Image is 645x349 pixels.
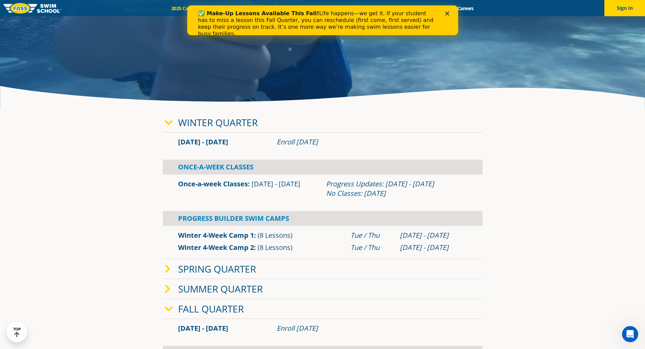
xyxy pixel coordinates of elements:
a: Winter 4-Week Camp 2 [178,243,254,252]
a: Blog [430,5,451,11]
div: Enroll [DATE] [277,137,467,147]
img: FOSS Swim School Logo [3,3,61,14]
a: Winter 4-Week Camp 1 [178,231,254,240]
a: Swim Path® Program [236,5,296,11]
div: Close [258,6,265,10]
a: Swim Like [PERSON_NAME] [359,5,430,11]
a: Summer Quarter [178,282,263,295]
span: [DATE] - [DATE] [252,179,300,188]
iframe: Intercom live chat banner [187,5,458,35]
a: Schools [208,5,236,11]
a: 2025 Calendar [166,5,208,11]
div: Tue / Thu [350,243,393,252]
iframe: Intercom live chat [622,326,638,342]
div: Tue / Thu [350,231,393,240]
span: (8 Lessons) [258,231,293,240]
div: Progress Updates: [DATE] - [DATE] No Classes: [DATE] [326,179,467,198]
span: [DATE] - [DATE] [178,137,228,146]
div: Once-A-Week Classes [163,160,482,174]
div: [DATE] - [DATE] [400,231,467,240]
a: Spring Quarter [178,262,256,275]
a: Careers [451,5,479,11]
div: Enroll [DATE] [277,324,467,333]
span: (8 Lessons) [258,243,293,252]
div: Life happens—we get it. If your student has to miss a lesson this Fall Quarter, you can reschedul... [11,5,249,32]
div: Progress Builder Swim Camps [163,211,482,226]
a: Winter Quarter [178,116,258,129]
div: [DATE] - [DATE] [400,243,467,252]
b: ✅ Make-Up Lessons Available This Fall! [11,5,132,11]
a: About [PERSON_NAME] [296,5,359,11]
a: Fall Quarter [178,302,244,315]
div: TOP [13,327,21,338]
a: Once-a-week Classes [178,179,248,188]
span: [DATE] - [DATE] [178,324,228,333]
